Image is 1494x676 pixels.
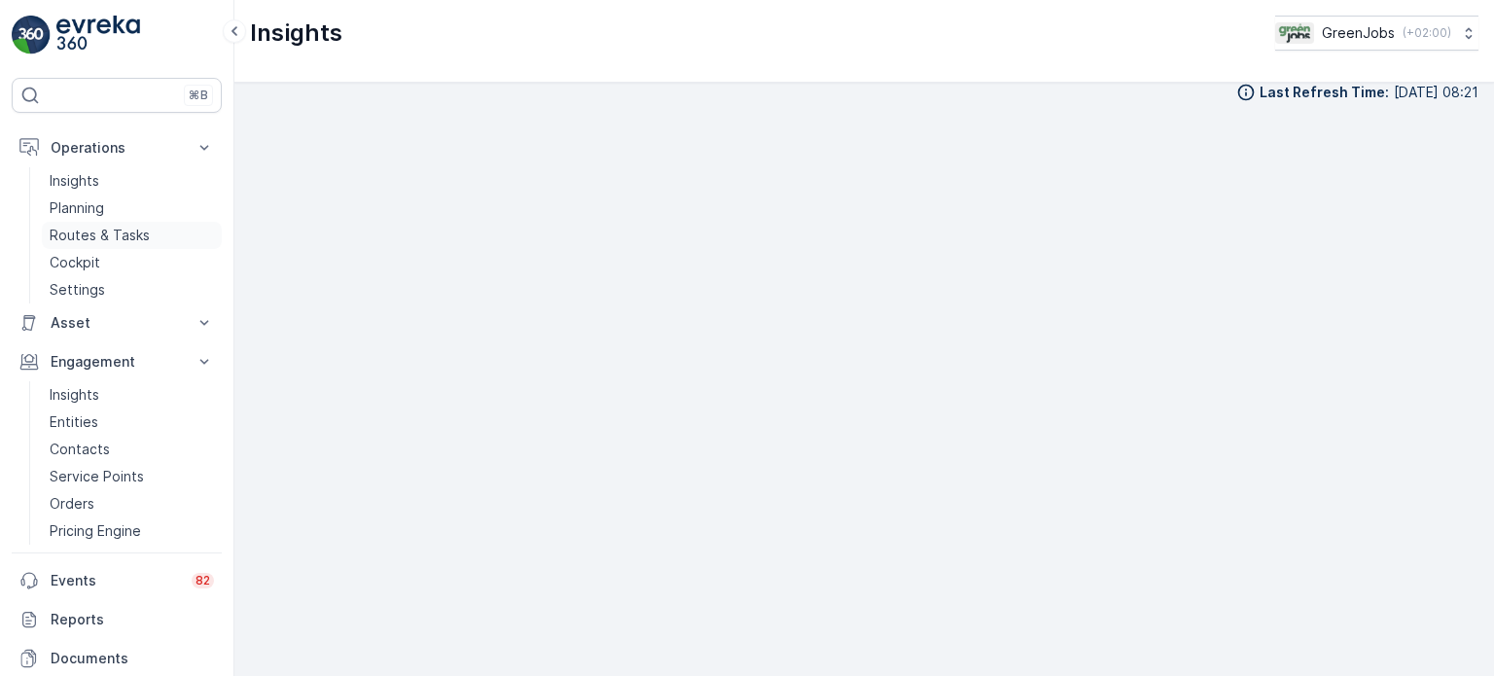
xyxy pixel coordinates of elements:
a: Pricing Engine [42,517,222,545]
a: Events82 [12,561,222,600]
p: ( +02:00 ) [1403,25,1451,41]
a: Insights [42,381,222,409]
p: Last Refresh Time : [1260,83,1389,102]
a: Service Points [42,463,222,490]
a: Entities [42,409,222,436]
p: Service Points [50,467,144,486]
button: GreenJobs(+02:00) [1275,16,1478,51]
p: Reports [51,610,214,629]
button: Operations [12,128,222,167]
p: Orders [50,494,94,514]
p: Events [51,571,180,590]
a: Orders [42,490,222,517]
p: Settings [50,280,105,300]
a: Cockpit [42,249,222,276]
a: Insights [42,167,222,195]
a: Routes & Tasks [42,222,222,249]
button: Engagement [12,342,222,381]
a: Planning [42,195,222,222]
p: Engagement [51,352,183,372]
p: ⌘B [189,88,208,103]
img: Green_Jobs_Logo.png [1275,22,1314,44]
a: Contacts [42,436,222,463]
p: [DATE] 08:21 [1394,83,1478,102]
p: Insights [50,385,99,405]
p: 82 [196,573,210,588]
p: Contacts [50,440,110,459]
button: Asset [12,303,222,342]
p: GreenJobs [1322,23,1395,43]
p: Operations [51,138,183,158]
a: Settings [42,276,222,303]
p: Pricing Engine [50,521,141,541]
p: Asset [51,313,183,333]
p: Entities [50,412,98,432]
p: Planning [50,198,104,218]
p: Cockpit [50,253,100,272]
img: logo [12,16,51,54]
p: Documents [51,649,214,668]
p: Routes & Tasks [50,226,150,245]
p: Insights [50,171,99,191]
a: Reports [12,600,222,639]
img: logo_light-DOdMpM7g.png [56,16,140,54]
p: Insights [250,18,342,49]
